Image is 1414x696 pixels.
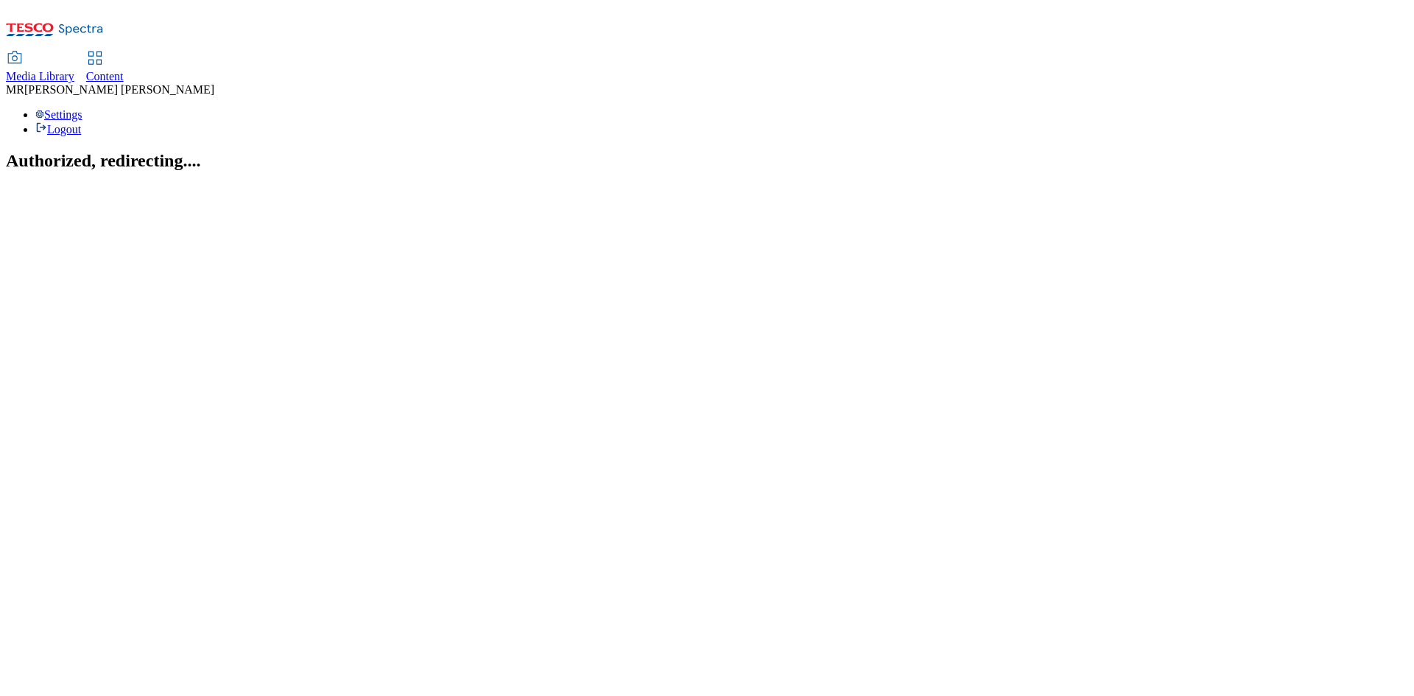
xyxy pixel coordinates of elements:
a: Media Library [6,52,74,83]
a: Settings [35,108,82,121]
span: Media Library [6,70,74,82]
a: Logout [35,123,81,136]
a: Content [86,52,124,83]
span: [PERSON_NAME] [PERSON_NAME] [24,83,214,96]
span: MR [6,83,24,96]
span: Content [86,70,124,82]
h2: Authorized, redirecting.... [6,151,1408,171]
